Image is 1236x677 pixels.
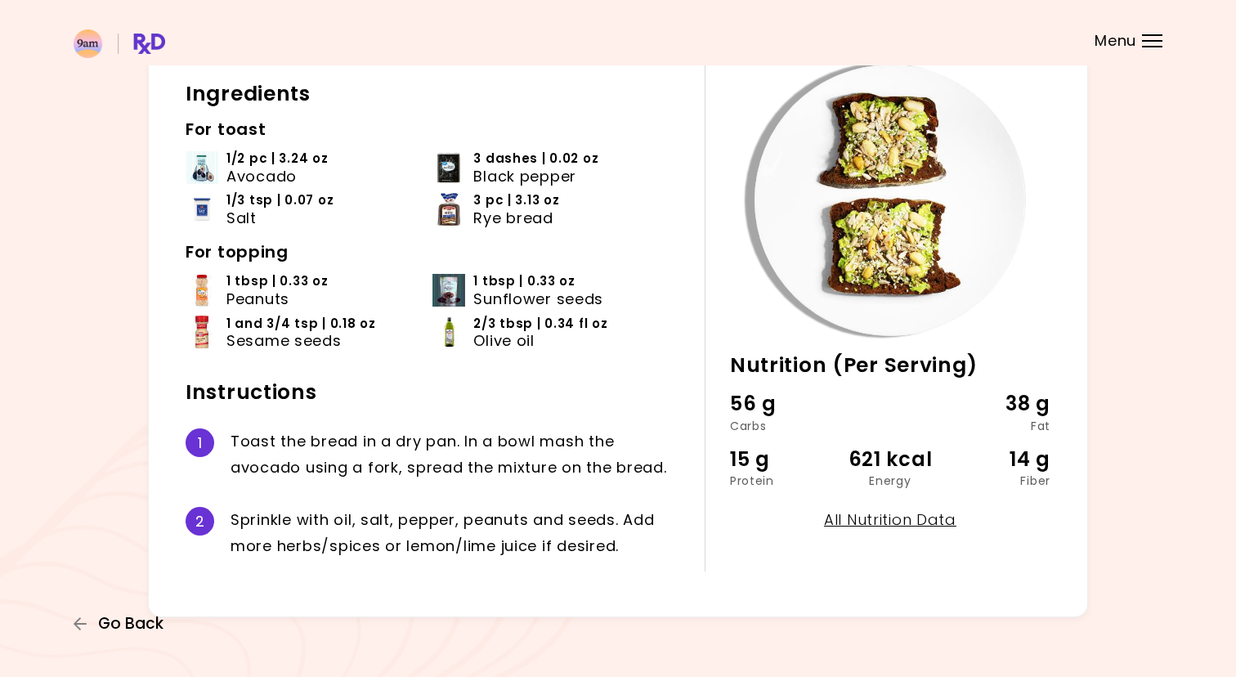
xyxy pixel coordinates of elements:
div: 56 g [730,388,837,419]
span: Peanuts [226,290,289,308]
span: Olive oil [473,332,534,350]
h3: For toast [186,117,680,150]
div: Fiber [943,475,1050,486]
span: Sesame seeds [226,332,342,350]
div: Energy [837,475,944,486]
span: 1 tbsp | 0.33 oz [473,272,575,290]
span: 1/3 tsp | 0.07 oz [226,191,334,209]
div: 621 kcal [837,444,944,475]
span: 1 and 3/4 tsp | 0.18 oz [226,315,376,333]
span: 2/3 tbsp | 0.34 fl oz [473,315,607,333]
a: All Nutrition Data [824,509,956,530]
span: Go Back [98,615,163,633]
span: Salt [226,209,257,227]
img: RxDiet [74,29,165,58]
div: 14 g [943,444,1050,475]
span: 3 pc | 3.13 oz [473,191,559,209]
span: 1/2 pc | 3.24 oz [226,150,329,168]
button: Go Back [74,615,172,633]
span: 3 dashes | 0.02 oz [473,150,598,168]
h2: Nutrition (Per Serving) [730,352,1050,379]
span: Rye bread [473,209,553,227]
span: Black pepper [473,168,576,186]
div: 38 g [943,388,1050,419]
h2: Instructions [186,379,680,406]
div: Carbs [730,420,837,432]
div: Fat [943,420,1050,432]
div: Protein [730,475,837,486]
div: S p r i n k l e w i t h o i l , s a l t , p e p p e r , p e a n u t s a n d s e e d s . A d d m o... [231,507,680,559]
h3: For topping [186,240,680,272]
span: Sunflower seeds [473,290,603,308]
div: 2 [186,507,214,536]
span: Avocado [226,168,297,186]
h2: Ingredients [186,81,680,107]
div: 1 [186,428,214,457]
div: T o a s t t h e b r e a d i n a d r y p a n . I n a b o w l m a s h t h e a v o c a d o u s i n g... [231,428,680,481]
span: Menu [1095,34,1136,48]
div: 15 g [730,444,837,475]
span: 1 tbsp | 0.33 oz [226,272,329,290]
